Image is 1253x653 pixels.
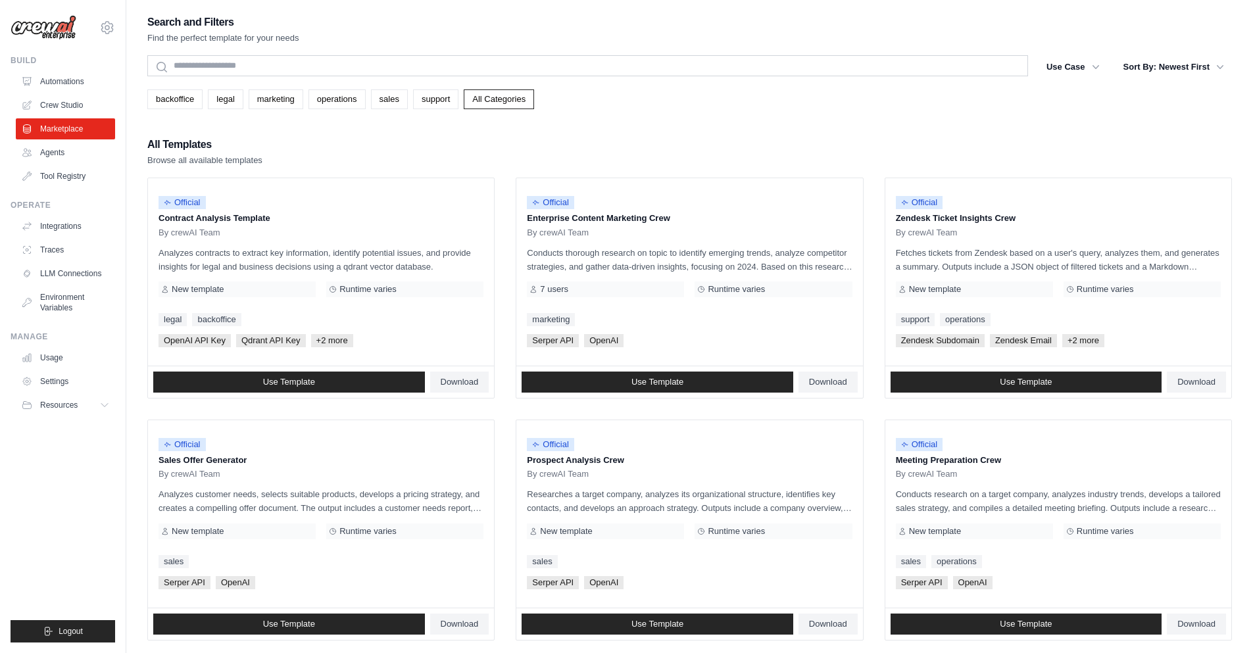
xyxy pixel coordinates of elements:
[413,89,458,109] a: support
[1062,334,1104,347] span: +2 more
[522,372,793,393] a: Use Template
[631,619,683,629] span: Use Template
[798,614,858,635] a: Download
[896,334,985,347] span: Zendesk Subdomain
[953,576,993,589] span: OpenAI
[339,526,397,537] span: Runtime varies
[159,576,210,589] span: Serper API
[909,284,961,295] span: New template
[527,334,579,347] span: Serper API
[236,334,306,347] span: Qdrant API Key
[527,555,557,568] a: sales
[540,526,592,537] span: New template
[527,313,575,326] a: marketing
[990,334,1057,347] span: Zendesk Email
[216,576,255,589] span: OpenAI
[147,13,299,32] h2: Search and Filters
[159,313,187,326] a: legal
[311,334,353,347] span: +2 more
[16,263,115,284] a: LLM Connections
[11,55,115,66] div: Build
[809,377,847,387] span: Download
[1116,55,1232,79] button: Sort By: Newest First
[159,454,483,467] p: Sales Offer Generator
[527,454,852,467] p: Prospect Analysis Crew
[798,372,858,393] a: Download
[584,334,624,347] span: OpenAI
[16,395,115,416] button: Resources
[708,526,765,537] span: Runtime varies
[16,71,115,92] a: Automations
[16,371,115,392] a: Settings
[891,614,1162,635] a: Use Template
[172,526,224,537] span: New template
[263,619,315,629] span: Use Template
[522,614,793,635] a: Use Template
[40,400,78,410] span: Resources
[441,619,479,629] span: Download
[147,89,203,109] a: backoffice
[159,196,206,209] span: Official
[527,438,574,451] span: Official
[1039,55,1108,79] button: Use Case
[11,620,115,642] button: Logout
[308,89,366,109] a: operations
[896,555,926,568] a: sales
[1167,372,1226,393] a: Download
[147,135,262,154] h2: All Templates
[16,118,115,139] a: Marketplace
[896,576,948,589] span: Serper API
[1077,284,1134,295] span: Runtime varies
[430,372,489,393] a: Download
[909,526,961,537] span: New template
[263,377,315,387] span: Use Template
[16,287,115,318] a: Environment Variables
[1000,377,1052,387] span: Use Template
[527,212,852,225] p: Enterprise Content Marketing Crew
[896,438,943,451] span: Official
[1000,619,1052,629] span: Use Template
[809,619,847,629] span: Download
[1077,526,1134,537] span: Runtime varies
[708,284,765,295] span: Runtime varies
[896,313,935,326] a: support
[896,196,943,209] span: Official
[1177,619,1216,629] span: Download
[441,377,479,387] span: Download
[896,487,1221,515] p: Conducts research on a target company, analyzes industry trends, develops a tailored sales strate...
[159,212,483,225] p: Contract Analysis Template
[153,372,425,393] a: Use Template
[527,487,852,515] p: Researches a target company, analyzes its organizational structure, identifies key contacts, and ...
[1177,377,1216,387] span: Download
[16,142,115,163] a: Agents
[1167,614,1226,635] a: Download
[16,95,115,116] a: Crew Studio
[159,469,220,479] span: By crewAI Team
[147,154,262,167] p: Browse all available templates
[891,372,1162,393] a: Use Template
[159,438,206,451] span: Official
[192,313,241,326] a: backoffice
[339,284,397,295] span: Runtime varies
[896,454,1221,467] p: Meeting Preparation Crew
[159,334,231,347] span: OpenAI API Key
[159,555,189,568] a: sales
[159,487,483,515] p: Analyzes customer needs, selects suitable products, develops a pricing strategy, and creates a co...
[584,576,624,589] span: OpenAI
[11,331,115,342] div: Manage
[540,284,568,295] span: 7 users
[249,89,303,109] a: marketing
[527,196,574,209] span: Official
[896,212,1221,225] p: Zendesk Ticket Insights Crew
[159,228,220,238] span: By crewAI Team
[159,246,483,274] p: Analyzes contracts to extract key information, identify potential issues, and provide insights fo...
[371,89,408,109] a: sales
[11,15,76,40] img: Logo
[896,228,958,238] span: By crewAI Team
[16,347,115,368] a: Usage
[16,166,115,187] a: Tool Registry
[896,469,958,479] span: By crewAI Team
[527,576,579,589] span: Serper API
[11,200,115,210] div: Operate
[153,614,425,635] a: Use Template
